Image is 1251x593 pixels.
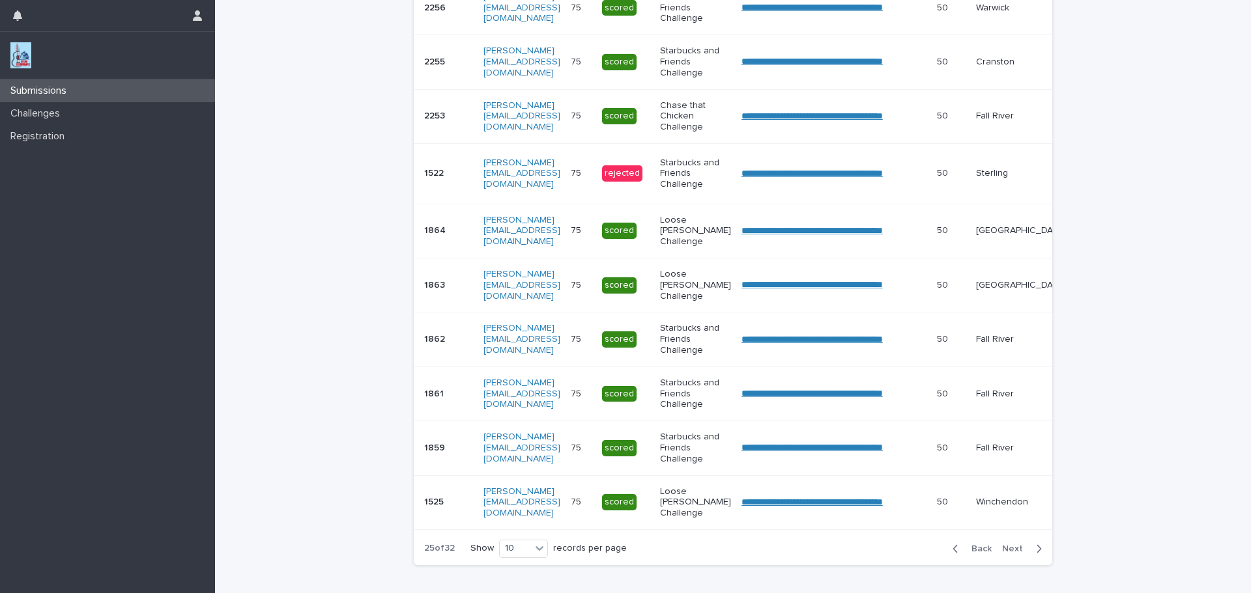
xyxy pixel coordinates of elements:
p: Starbucks and Friends Challenge [660,158,731,190]
a: [PERSON_NAME][EMAIL_ADDRESS][DOMAIN_NAME] [483,46,560,77]
a: [PERSON_NAME][EMAIL_ADDRESS][DOMAIN_NAME] [483,487,560,518]
div: 10 [500,542,531,555]
p: Fall River [976,334,1066,345]
p: 75 [571,223,584,236]
p: 75 [571,331,584,345]
p: Sterling [976,168,1066,179]
span: Back [964,544,992,553]
div: scored [602,54,637,70]
p: records per page [553,543,627,554]
p: Registration [5,130,75,143]
div: scored [602,277,637,294]
p: 50 [937,386,951,400]
span: Next [1002,544,1031,553]
p: Chase that Chicken Challenge [660,100,731,133]
p: 2255 [424,54,448,68]
a: [PERSON_NAME][EMAIL_ADDRESS][DOMAIN_NAME] [483,101,560,132]
a: [PERSON_NAME][EMAIL_ADDRESS][DOMAIN_NAME] [483,269,560,301]
p: 50 [937,277,951,291]
p: [GEOGRAPHIC_DATA] [976,280,1066,291]
p: 50 [937,223,951,236]
p: Loose [PERSON_NAME] Challenge [660,215,731,247]
div: scored [602,494,637,510]
p: Fall River [976,443,1066,454]
p: Challenges [5,107,70,120]
button: Back [942,543,997,555]
p: 1864 [424,223,448,236]
p: Loose [PERSON_NAME] Challenge [660,269,731,301]
p: 25 of 32 [414,532,465,564]
div: scored [602,386,637,402]
p: 75 [571,54,584,68]
p: 1861 [424,386,446,400]
p: [GEOGRAPHIC_DATA] [976,225,1066,236]
p: 1525 [424,494,446,508]
p: Fall River [976,389,1066,400]
p: Cranston [976,57,1066,68]
div: scored [602,440,637,456]
div: scored [602,331,637,348]
div: scored [602,223,637,239]
p: 1863 [424,277,448,291]
p: Loose [PERSON_NAME] Challenge [660,486,731,519]
a: [PERSON_NAME][EMAIL_ADDRESS][DOMAIN_NAME] [483,324,560,355]
p: Warwick [976,3,1066,14]
p: 50 [937,165,951,179]
p: 75 [571,386,584,400]
a: [PERSON_NAME][EMAIL_ADDRESS][DOMAIN_NAME] [483,215,560,247]
p: Starbucks and Friends Challenge [660,432,731,464]
p: 50 [937,440,951,454]
p: Starbucks and Friends Challenge [660,323,731,355]
button: Next [997,543,1052,555]
a: [PERSON_NAME][EMAIL_ADDRESS][DOMAIN_NAME] [483,378,560,409]
div: scored [602,108,637,124]
p: 1522 [424,165,446,179]
p: 50 [937,54,951,68]
p: 50 [937,494,951,508]
p: Starbucks and Friends Challenge [660,378,731,410]
p: 75 [571,277,584,291]
div: rejected [602,165,642,182]
p: 75 [571,440,584,454]
a: [PERSON_NAME][EMAIL_ADDRESS][DOMAIN_NAME] [483,158,560,189]
p: 1862 [424,331,448,345]
p: 50 [937,108,951,122]
p: 75 [571,494,584,508]
p: Winchendon [976,497,1066,508]
p: Show [470,543,494,554]
p: 2253 [424,108,448,122]
p: 75 [571,108,584,122]
p: Submissions [5,85,77,97]
p: 1859 [424,440,448,454]
p: 50 [937,331,951,345]
a: [PERSON_NAME][EMAIL_ADDRESS][DOMAIN_NAME] [483,432,560,463]
p: 75 [571,165,584,179]
p: Starbucks and Friends Challenge [660,46,731,78]
p: Fall River [976,111,1066,122]
img: jxsLJbdS1eYBI7rVAS4p [10,42,31,68]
